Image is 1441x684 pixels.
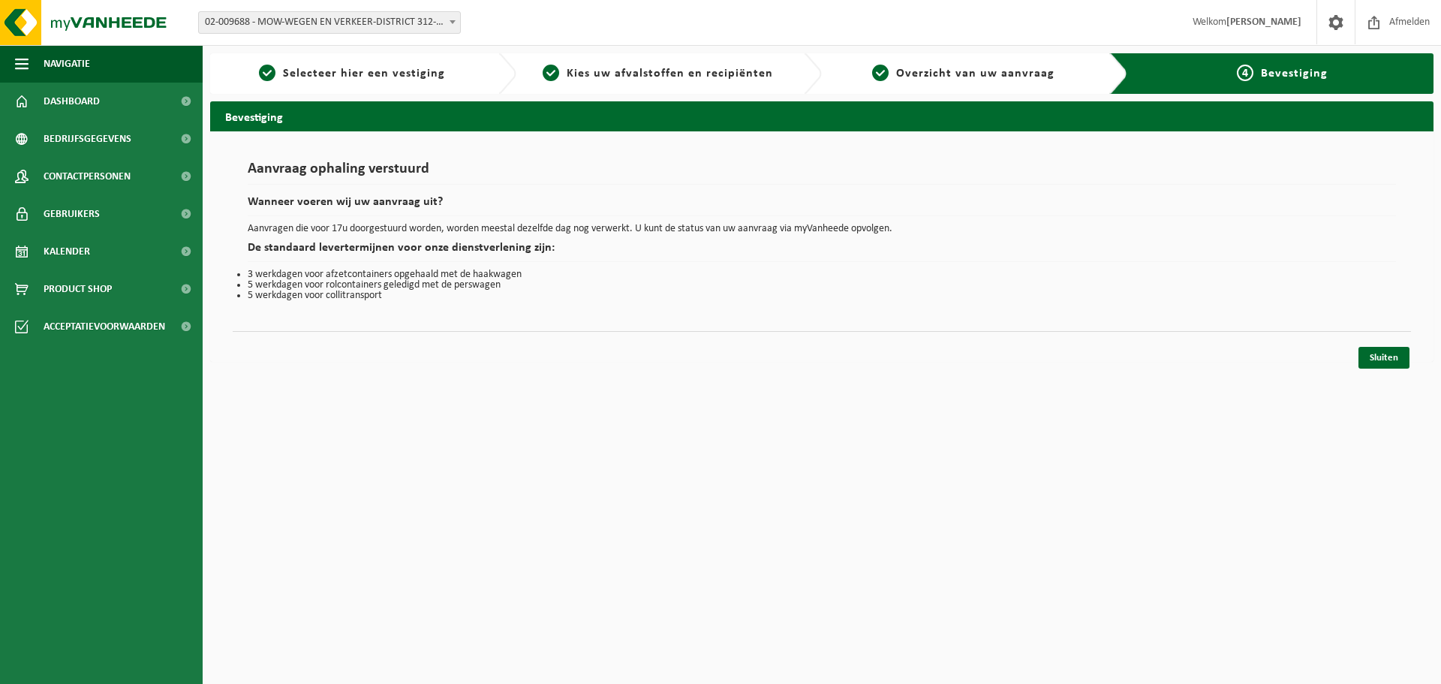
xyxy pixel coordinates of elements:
[1237,65,1253,81] span: 4
[44,270,112,308] span: Product Shop
[199,12,460,33] span: 02-009688 - MOW-WEGEN EN VERKEER-DISTRICT 312-KORTRIJK - KORTRIJK
[44,308,165,345] span: Acceptatievoorwaarden
[524,65,793,83] a: 2Kies uw afvalstoffen en recipiënten
[248,280,1396,291] li: 5 werkdagen voor rolcontainers geledigd met de perswagen
[44,120,131,158] span: Bedrijfsgegevens
[567,68,773,80] span: Kies uw afvalstoffen en recipiënten
[543,65,559,81] span: 2
[44,83,100,120] span: Dashboard
[248,196,1396,216] h2: Wanneer voeren wij uw aanvraag uit?
[248,242,1396,262] h2: De standaard levertermijnen voor onze dienstverlening zijn:
[44,45,90,83] span: Navigatie
[259,65,275,81] span: 1
[1358,347,1409,369] a: Sluiten
[248,224,1396,234] p: Aanvragen die voor 17u doorgestuurd worden, worden meestal dezelfde dag nog verwerkt. U kunt de s...
[210,101,1433,131] h2: Bevestiging
[1261,68,1328,80] span: Bevestiging
[218,65,486,83] a: 1Selecteer hier een vestiging
[283,68,445,80] span: Selecteer hier een vestiging
[44,195,100,233] span: Gebruikers
[248,270,1396,280] li: 3 werkdagen voor afzetcontainers opgehaald met de haakwagen
[44,158,131,195] span: Contactpersonen
[1226,17,1301,28] strong: [PERSON_NAME]
[44,233,90,270] span: Kalender
[829,65,1098,83] a: 3Overzicht van uw aanvraag
[248,161,1396,185] h1: Aanvraag ophaling verstuurd
[248,291,1396,301] li: 5 werkdagen voor collitransport
[198,11,461,34] span: 02-009688 - MOW-WEGEN EN VERKEER-DISTRICT 312-KORTRIJK - KORTRIJK
[872,65,889,81] span: 3
[896,68,1054,80] span: Overzicht van uw aanvraag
